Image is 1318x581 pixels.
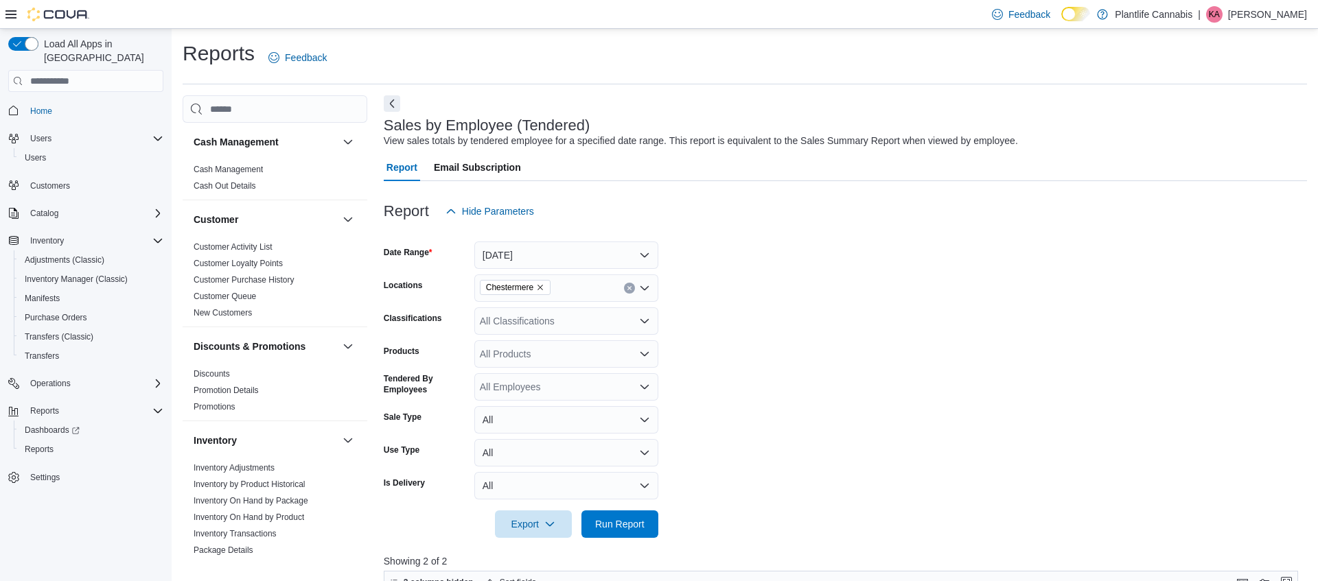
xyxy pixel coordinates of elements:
span: Inventory On Hand by Package [194,495,308,506]
span: Customer Queue [194,291,256,302]
span: Customers [25,177,163,194]
label: Is Delivery [384,477,425,488]
button: Operations [25,375,76,392]
a: Promotion Details [194,386,259,395]
button: Transfers (Classic) [14,327,169,346]
button: Inventory Manager (Classic) [14,270,169,289]
button: Reports [3,401,169,420]
img: Cova [27,8,89,21]
span: Report [386,154,417,181]
a: Inventory On Hand by Product [194,512,304,522]
span: Inventory by Product Historical [194,479,305,490]
button: Clear input [624,283,635,294]
button: Catalog [25,205,64,222]
h3: Report [384,203,429,220]
span: Customer Activity List [194,241,273,252]
div: View sales totals by tendered employee for a specified date range. This report is equivalent to t... [384,134,1018,148]
span: Package Details [194,545,253,556]
button: Cash Management [194,135,337,149]
span: Transfers (Classic) [19,329,163,345]
a: Dashboards [14,420,169,440]
a: Feedback [986,1,1056,28]
span: Promotion Details [194,385,259,396]
button: Users [14,148,169,167]
span: Adjustments (Classic) [19,252,163,268]
span: Chestermere [486,281,533,294]
span: Home [25,102,163,119]
span: Dashboards [19,422,163,438]
a: Home [25,103,58,119]
span: Promotions [194,401,235,412]
span: Inventory [30,235,64,246]
span: Users [25,130,163,147]
span: KA [1209,6,1220,23]
h3: Discounts & Promotions [194,340,305,353]
span: Transfers [25,351,59,361]
label: Date Range [384,247,432,258]
button: Discounts & Promotions [340,338,356,355]
a: Purchase Orders [19,309,93,326]
button: Home [3,100,169,120]
button: Discounts & Promotions [194,340,337,353]
button: [DATE] [474,241,658,269]
button: Hide Parameters [440,198,540,225]
p: Showing 2 of 2 [384,554,1307,568]
span: Feedback [1008,8,1050,21]
span: Dark Mode [1061,21,1062,22]
span: Manifests [25,293,60,304]
span: Run Report [595,517,645,531]
a: Inventory by Product Historical [194,479,305,489]
span: Users [19,150,163,166]
button: Reports [14,440,169,459]
span: Home [30,106,52,117]
h3: Inventory [194,434,237,447]
span: Reports [25,444,54,455]
span: Catalog [25,205,163,222]
span: Settings [25,469,163,486]
a: Adjustments (Classic) [19,252,110,268]
a: Transfers [19,348,65,364]
label: Sale Type [384,412,421,423]
a: Transfers (Classic) [19,329,99,345]
button: Customers [3,176,169,195]
a: Manifests [19,290,65,307]
span: Inventory Manager (Classic) [25,274,128,285]
span: Discounts [194,368,230,379]
button: Open list of options [639,283,650,294]
span: Purchase Orders [25,312,87,323]
span: Inventory [25,233,163,249]
span: Dashboards [25,425,80,436]
span: Users [25,152,46,163]
span: Customer Loyalty Points [194,258,283,269]
a: Inventory Adjustments [194,463,275,473]
p: Plantlife Cannabis [1115,6,1192,23]
button: Inventory [340,432,356,449]
div: Discounts & Promotions [183,366,367,420]
input: Dark Mode [1061,7,1090,21]
button: Settings [3,467,169,487]
h3: Cash Management [194,135,279,149]
button: Purchase Orders [14,308,169,327]
a: New Customers [194,308,252,318]
span: Reports [30,405,59,416]
label: Classifications [384,313,442,324]
button: Export [495,510,572,538]
span: Inventory Adjustments [194,462,275,473]
nav: Complex example [8,95,163,523]
a: Dashboards [19,422,85,438]
button: Next [384,95,400,112]
button: Reports [25,403,65,419]
span: Load All Apps in [GEOGRAPHIC_DATA] [38,37,163,64]
a: Customer Purchase History [194,275,294,285]
a: Package Details [194,545,253,555]
a: Customers [25,178,76,194]
span: Transfers [19,348,163,364]
a: Feedback [263,44,332,71]
button: Inventory [25,233,69,249]
button: Open list of options [639,381,650,392]
span: Cash Out Details [194,180,256,191]
button: Cash Management [340,134,356,150]
span: Purchase Orders [19,309,163,326]
span: Adjustments (Classic) [25,254,104,265]
button: Customer [194,213,337,226]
